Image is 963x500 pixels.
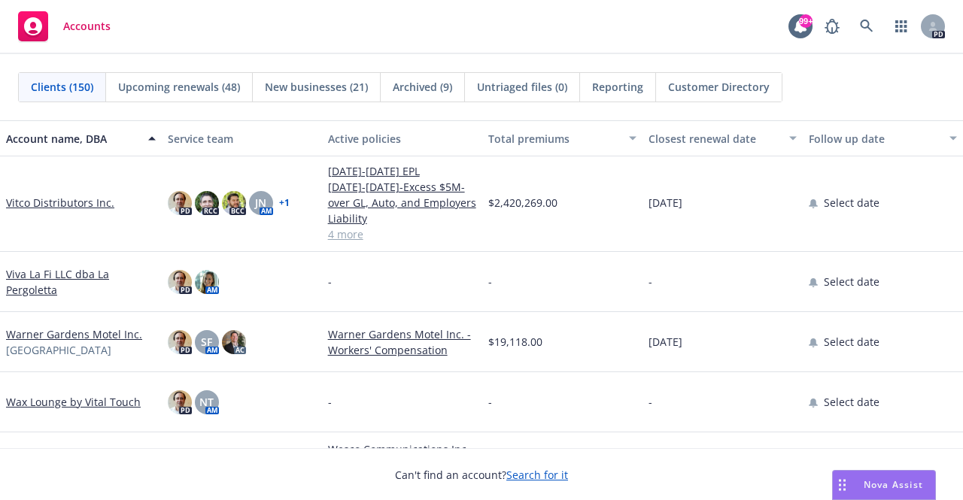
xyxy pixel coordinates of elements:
img: photo [168,191,192,215]
a: + 1 [279,198,290,208]
div: Drag to move [833,471,852,499]
button: Total premiums [482,120,643,156]
span: Reporting [592,79,643,95]
img: photo [222,330,246,354]
span: Select date [824,394,879,410]
span: Clients (150) [31,79,93,95]
span: Upcoming renewals (48) [118,79,240,95]
div: Active policies [328,131,476,147]
img: photo [168,390,192,414]
span: Nova Assist [864,478,923,491]
span: JN [255,195,266,211]
span: [DATE] [649,334,682,350]
button: Nova Assist [832,470,936,500]
a: [DATE]-[DATE] EPL [328,163,476,179]
button: Closest renewal date [643,120,803,156]
span: Select date [824,195,879,211]
span: NT [199,394,214,410]
a: Warner Gardens Motel Inc. [6,326,142,342]
a: Warner Gardens Motel Inc. - Workers' Compensation [328,326,476,358]
span: Can't find an account? [395,467,568,483]
button: Follow up date [803,120,963,156]
span: [GEOGRAPHIC_DATA] [6,342,111,358]
a: Accounts [12,5,117,47]
span: SF [201,334,212,350]
a: 4 more [328,226,476,242]
span: - [649,274,652,289]
img: photo [195,270,219,294]
span: Select date [824,334,879,350]
img: photo [195,191,219,215]
img: photo [168,270,192,294]
div: Service team [168,131,316,147]
img: photo [168,330,192,354]
a: Search for it [506,468,568,482]
span: Archived (9) [393,79,452,95]
span: Select date [824,274,879,289]
a: Viva La Fi LLC dba La Pergoletta [6,266,156,298]
span: - [488,394,492,410]
span: $2,420,269.00 [488,195,557,211]
button: Service team [162,120,322,156]
span: $19,118.00 [488,334,542,350]
a: Switch app [886,11,916,41]
div: Follow up date [809,131,940,147]
a: [DATE]-[DATE]-Excess $5M-over GL, Auto, and Employers Liability [328,179,476,226]
span: - [488,274,492,289]
a: Report a Bug [817,11,847,41]
a: Vitco Distributors Inc. [6,195,114,211]
span: New businesses (21) [265,79,368,95]
span: - [649,394,652,410]
span: [DATE] [649,195,682,211]
span: Accounts [63,20,111,32]
div: 99+ [799,14,813,28]
div: Closest renewal date [649,131,780,147]
a: ​Wax Lounge by Vital Touch [6,394,141,410]
div: Total premiums [488,131,620,147]
span: - [328,274,332,289]
div: Account name, DBA [6,131,139,147]
span: Untriaged files (0) [477,79,567,95]
a: Wesco Communications Inc - Business Owners [328,441,476,473]
span: - [328,394,332,410]
a: Search [852,11,882,41]
img: photo [222,191,246,215]
span: Customer Directory [668,79,770,95]
button: Active policies [322,120,482,156]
